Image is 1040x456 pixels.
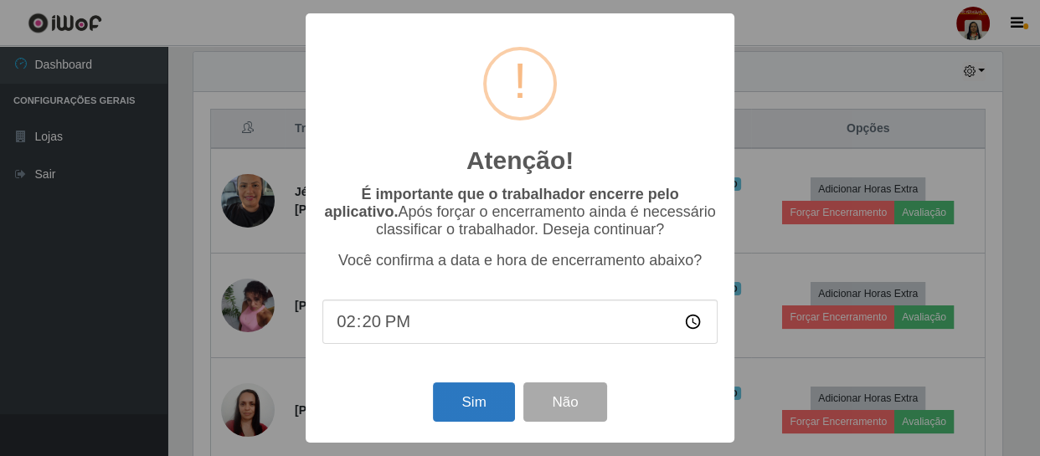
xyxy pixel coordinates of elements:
[322,186,718,238] p: Após forçar o encerramento ainda é necessário classificar o trabalhador. Deseja continuar?
[433,382,514,422] button: Sim
[324,186,678,220] b: É importante que o trabalhador encerre pelo aplicativo.
[466,146,574,176] h2: Atenção!
[322,252,718,269] p: Você confirma a data e hora de encerramento abaixo?
[523,382,606,422] button: Não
